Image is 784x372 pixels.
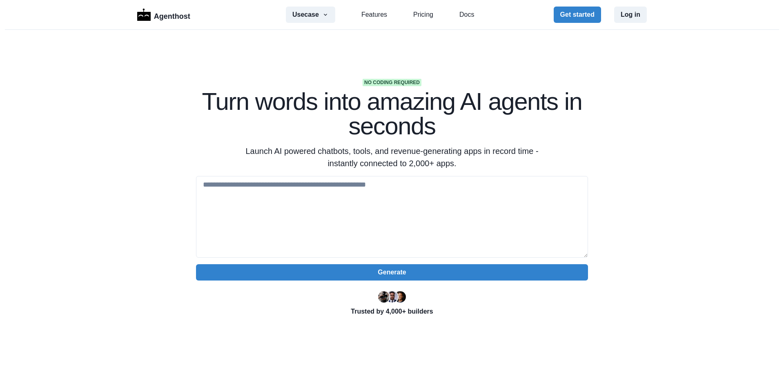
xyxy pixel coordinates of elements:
a: Features [361,10,387,20]
img: Segun Adebayo [386,291,398,303]
p: Launch AI powered chatbots, tools, and revenue-generating apps in record time - instantly connect... [235,145,549,169]
button: Usecase [286,7,335,23]
a: Docs [459,10,474,20]
h1: Turn words into amazing AI agents in seconds [196,89,588,138]
img: Logo [137,9,151,21]
button: Get started [554,7,601,23]
a: LogoAgenthost [137,8,190,22]
img: Kent Dodds [394,291,406,303]
img: Ryan Florence [378,291,390,303]
p: Trusted by 4,000+ builders [196,307,588,316]
button: Log in [614,7,647,23]
button: Generate [196,264,588,281]
span: No coding required [363,79,421,86]
p: Agenthost [154,8,190,22]
a: Pricing [413,10,433,20]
